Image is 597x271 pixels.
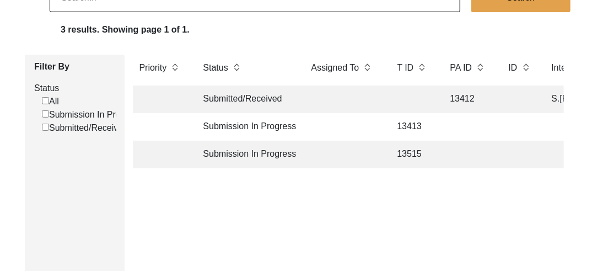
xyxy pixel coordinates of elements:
[233,61,240,73] img: sort-button.png
[42,108,142,121] label: Submission In Progress
[311,61,359,75] label: Assigned To
[444,86,493,113] td: 13412
[363,61,371,73] img: sort-button.png
[397,61,414,75] label: T ID
[34,82,116,95] label: Status
[522,61,530,73] img: sort-button.png
[42,121,128,135] label: Submitted/Received
[61,23,190,36] label: 3 results. Showing page 1 of 1.
[42,95,59,108] label: All
[450,61,472,75] label: PA ID
[197,141,296,168] td: Submission In Progress
[509,61,518,75] label: ID
[418,61,426,73] img: sort-button.png
[197,86,296,113] td: Submitted/Received
[171,61,179,73] img: sort-button.png
[391,141,435,168] td: 13515
[34,60,116,73] label: Filter By
[42,124,49,131] input: Submitted/Received
[203,61,228,75] label: Status
[476,61,484,73] img: sort-button.png
[197,113,296,141] td: Submission In Progress
[391,113,435,141] td: 13413
[139,61,167,75] label: Priority
[42,110,49,118] input: Submission In Progress
[42,97,49,104] input: All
